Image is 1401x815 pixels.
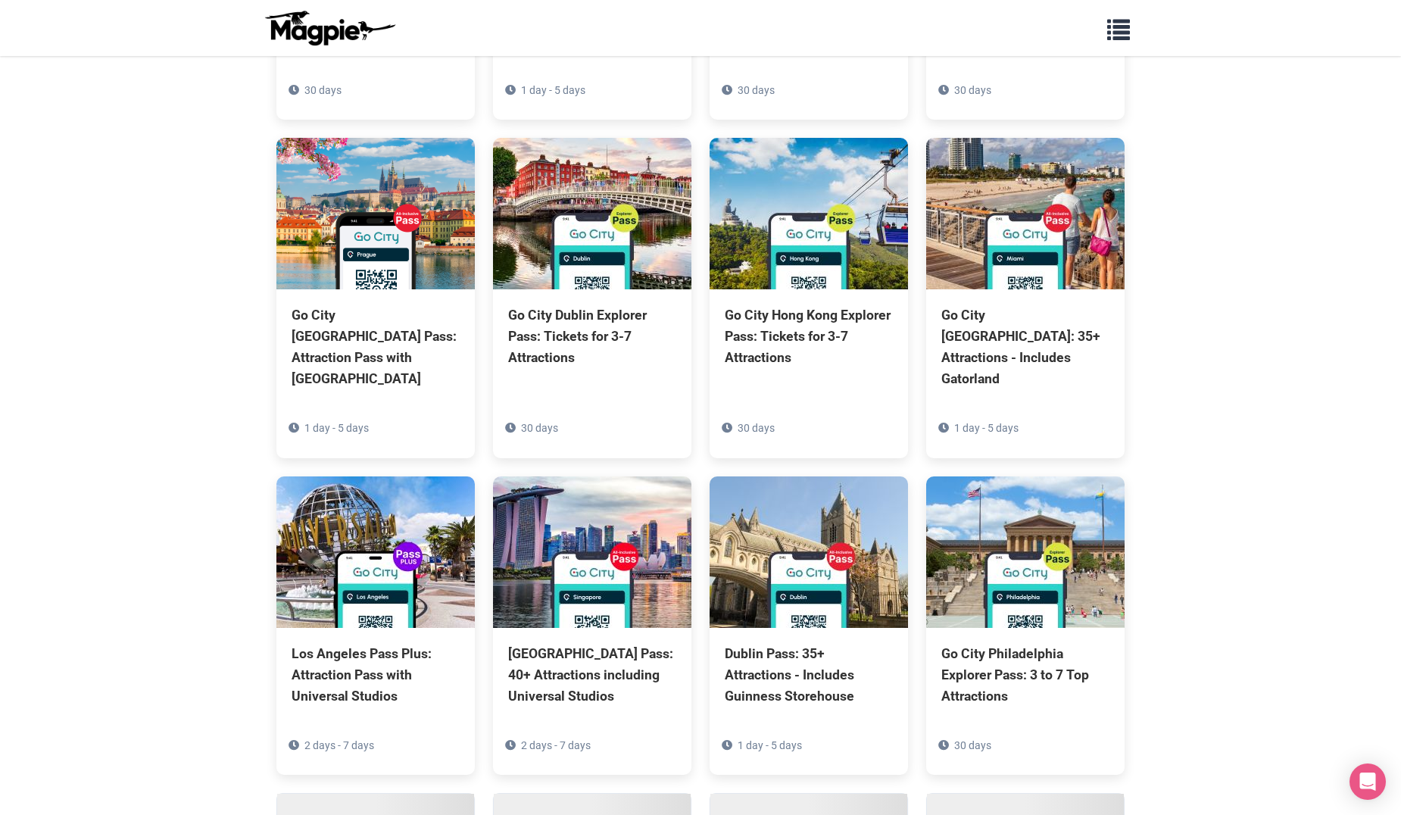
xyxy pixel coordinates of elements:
span: 30 days [738,84,775,96]
a: Los Angeles Pass Plus: Attraction Pass with Universal Studios 2 days - 7 days [276,476,475,775]
a: Go City [GEOGRAPHIC_DATA]: 35+ Attractions - Includes Gatorland 1 day - 5 days [926,138,1125,458]
span: 30 days [304,84,342,96]
a: Go City Dublin Explorer Pass: Tickets for 3-7 Attractions 30 days [493,138,691,436]
img: Go City Hong Kong Explorer Pass: Tickets for 3-7 Attractions [710,138,908,289]
div: Go City [GEOGRAPHIC_DATA] Pass: Attraction Pass with [GEOGRAPHIC_DATA] [292,304,460,390]
div: Open Intercom Messenger [1350,763,1386,800]
a: [GEOGRAPHIC_DATA] Pass: 40+ Attractions including Universal Studios 2 days - 7 days [493,476,691,775]
a: Dublin Pass: 35+ Attractions - Includes Guinness Storehouse 1 day - 5 days [710,476,908,775]
div: Los Angeles Pass Plus: Attraction Pass with Universal Studios [292,643,460,707]
span: 30 days [521,422,558,434]
a: Go City Hong Kong Explorer Pass: Tickets for 3-7 Attractions 30 days [710,138,908,436]
span: 1 day - 5 days [304,422,369,434]
img: Go City Prague Pass: Attraction Pass with Prague Castle [276,138,475,289]
a: Go City Philadelphia Explorer Pass: 3 to 7 Top Attractions 30 days [926,476,1125,775]
div: Go City Hong Kong Explorer Pass: Tickets for 3-7 Attractions [725,304,893,368]
div: [GEOGRAPHIC_DATA] Pass: 40+ Attractions including Universal Studios [508,643,676,707]
img: logo-ab69f6fb50320c5b225c76a69d11143b.png [261,10,398,46]
span: 2 days - 7 days [304,739,374,751]
img: Go City Dublin Explorer Pass: Tickets for 3-7 Attractions [493,138,691,289]
span: 1 day - 5 days [738,739,802,751]
a: Go City [GEOGRAPHIC_DATA] Pass: Attraction Pass with [GEOGRAPHIC_DATA] 1 day - 5 days [276,138,475,458]
span: 1 day - 5 days [954,422,1019,434]
span: 30 days [954,84,991,96]
span: 1 day - 5 days [521,84,585,96]
div: Go City [GEOGRAPHIC_DATA]: 35+ Attractions - Includes Gatorland [941,304,1109,390]
img: Go City Miami Pass: 35+ Attractions - Includes Gatorland [926,138,1125,289]
span: 30 days [954,739,991,751]
img: Dublin Pass: 35+ Attractions - Includes Guinness Storehouse [710,476,908,628]
div: Dublin Pass: 35+ Attractions - Includes Guinness Storehouse [725,643,893,707]
span: 2 days - 7 days [521,739,591,751]
img: Los Angeles Pass Plus: Attraction Pass with Universal Studios [276,476,475,628]
span: 30 days [738,422,775,434]
div: Go City Philadelphia Explorer Pass: 3 to 7 Top Attractions [941,643,1109,707]
img: Go City Philadelphia Explorer Pass: 3 to 7 Top Attractions [926,476,1125,628]
img: Singapore Pass: 40+ Attractions including Universal Studios [493,476,691,628]
div: Go City Dublin Explorer Pass: Tickets for 3-7 Attractions [508,304,676,368]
